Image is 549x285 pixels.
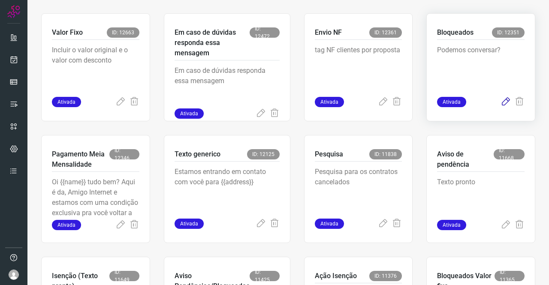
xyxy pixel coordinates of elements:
[437,177,525,220] p: Texto pronto
[315,219,344,229] span: Ativada
[495,271,525,281] span: ID: 11365
[109,271,139,281] span: ID: 11649
[437,220,466,230] span: Ativada
[175,219,204,229] span: Ativada
[175,167,280,210] p: Estamos entrando em contato com você para {{address}}
[250,27,280,38] span: ID: 12472
[250,271,280,281] span: ID: 11425
[315,149,343,159] p: Pesquisa
[369,27,402,38] span: ID: 12361
[494,149,525,159] span: ID: 11668
[52,220,81,230] span: Ativada
[175,66,280,108] p: Em caso de dúvidas responda essa mensagem
[369,271,402,281] span: ID: 11376
[315,167,402,210] p: Pesquisa para os contratos cancelados
[7,5,20,18] img: Logo
[437,45,525,88] p: Podemos conversar?
[52,177,139,220] p: Oi {{name}} tudo bem? Aqui é da, Amigo Internet e estamos com uma condição exclusiva pra você vol...
[369,149,402,159] span: ID: 11838
[175,27,250,58] p: Em caso de dúvidas responda essa mensagem
[437,27,474,38] p: Bloqueados
[315,271,357,281] p: Ação Isenção
[437,149,493,170] p: Aviso de pendência
[52,45,139,88] p: Incluir o valor original e o valor com desconto
[315,27,342,38] p: Envio NF
[315,97,344,107] span: Ativada
[175,108,204,119] span: Ativada
[52,27,83,38] p: Valor Fixo
[437,97,466,107] span: Ativada
[492,27,525,38] span: ID: 12351
[175,149,220,159] p: Texto generico
[247,149,280,159] span: ID: 12125
[109,149,139,159] span: ID: 12346
[107,27,139,38] span: ID: 12663
[52,149,109,170] p: Pagamento Meia Mensalidade
[52,97,81,107] span: Ativada
[315,45,402,88] p: tag NF clientes por proposta
[9,270,19,280] img: avatar-user-boy.jpg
